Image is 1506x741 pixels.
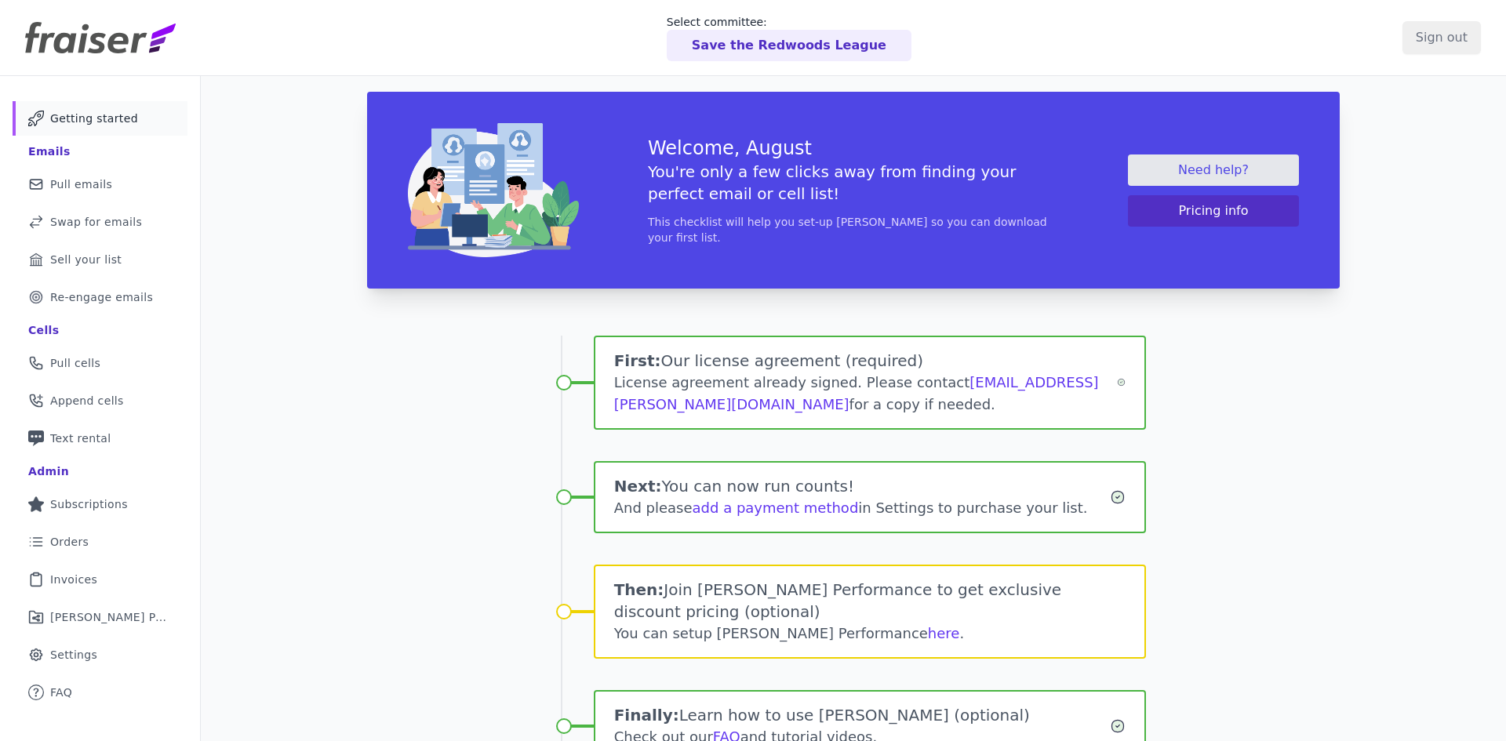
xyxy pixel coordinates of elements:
[50,572,97,587] span: Invoices
[13,562,187,597] a: Invoices
[13,600,187,634] a: [PERSON_NAME] Performance
[28,463,69,479] div: Admin
[50,252,122,267] span: Sell your list
[648,161,1059,205] h5: You're only a few clicks away from finding your perfect email or cell list!
[614,580,664,599] span: Then:
[50,647,97,663] span: Settings
[28,143,71,159] div: Emails
[693,499,859,516] a: add a payment method
[50,609,169,625] span: [PERSON_NAME] Performance
[1128,154,1299,186] a: Need help?
[614,351,661,370] span: First:
[614,706,679,725] span: Finally:
[13,421,187,456] a: Text rental
[614,374,1099,412] a: [EMAIL_ADDRESS][PERSON_NAME][DOMAIN_NAME]
[50,214,142,230] span: Swap for emails
[614,477,662,496] span: Next:
[13,637,187,672] a: Settings
[408,123,579,257] img: img
[13,675,187,710] a: FAQ
[50,534,89,550] span: Orders
[50,355,100,371] span: Pull cells
[50,176,112,192] span: Pull emails
[13,383,187,418] a: Append cells
[614,372,1117,416] div: License agreement already signed. Please contact for a copy if needed.
[648,136,1059,161] h3: Welcome, August
[28,322,59,338] div: Cells
[50,393,124,409] span: Append cells
[614,350,1117,372] h1: Our license agreement (required)
[614,704,1111,726] h1: Learn how to use [PERSON_NAME] (optional)
[614,623,1126,645] div: You can setup [PERSON_NAME] Performance .
[667,14,911,61] a: Select committee: Save the Redwoods League
[1402,21,1481,54] input: Sign out
[614,579,1126,623] h1: Join [PERSON_NAME] Performance to get exclusive discount pricing (optional)
[13,242,187,277] a: Sell your list
[50,289,153,305] span: Re-engage emails
[648,214,1059,245] p: This checklist will help you set-up [PERSON_NAME] so you can download your first list.
[928,625,960,641] a: here
[614,475,1111,497] h1: You can now run counts!
[50,496,128,512] span: Subscriptions
[13,205,187,239] a: Swap for emails
[692,36,886,55] p: Save the Redwoods League
[50,111,138,126] span: Getting started
[13,346,187,380] a: Pull cells
[614,497,1111,519] div: And please in Settings to purchase your list.
[667,14,911,30] p: Select committee:
[50,430,111,446] span: Text rental
[13,280,187,314] a: Re-engage emails
[25,22,176,53] img: Fraiser Logo
[13,487,187,521] a: Subscriptions
[13,525,187,559] a: Orders
[13,101,187,136] a: Getting started
[1128,195,1299,227] button: Pricing info
[50,685,72,700] span: FAQ
[13,167,187,202] a: Pull emails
